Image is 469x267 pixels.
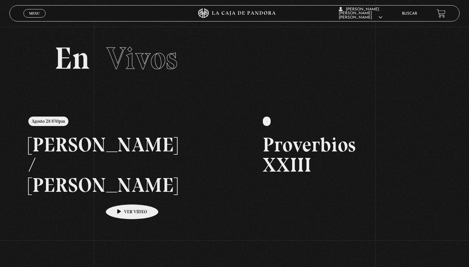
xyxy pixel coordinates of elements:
[437,9,446,18] a: View your shopping cart
[339,7,382,20] span: [PERSON_NAME] [PERSON_NAME] [PERSON_NAME]
[107,40,178,77] span: Vivos
[27,17,42,21] span: Cerrar
[402,12,417,16] a: Buscar
[29,11,40,15] span: Menu
[54,43,415,74] h2: En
